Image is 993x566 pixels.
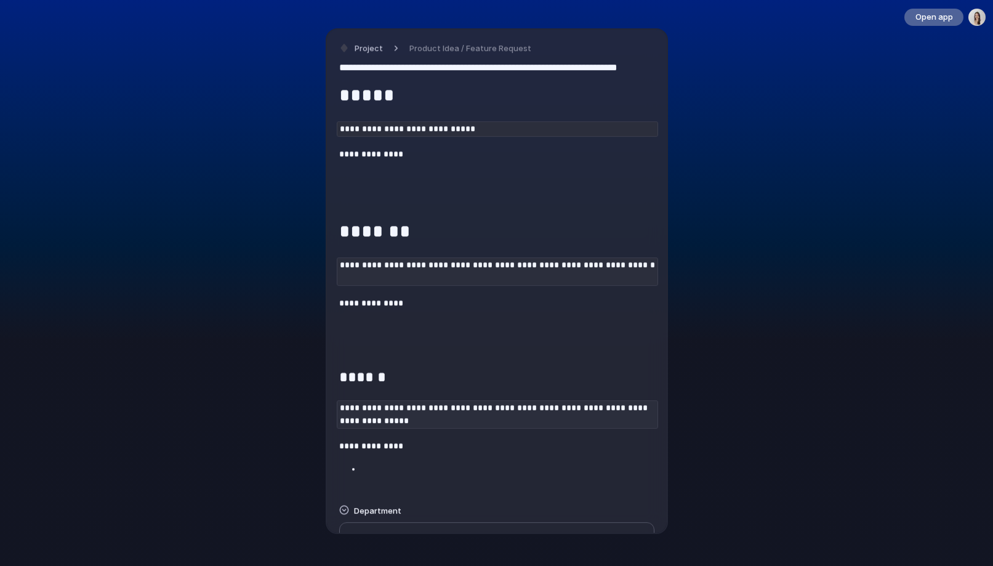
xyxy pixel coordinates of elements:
[355,42,383,55] span: Project
[336,40,387,58] button: Project
[409,42,531,55] span: Product Idea / Feature Request
[915,11,953,23] span: Open app
[354,506,401,515] span: Department
[402,40,539,58] button: Product Idea / Feature Request
[350,532,408,541] span: No Department
[904,9,963,26] button: Open app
